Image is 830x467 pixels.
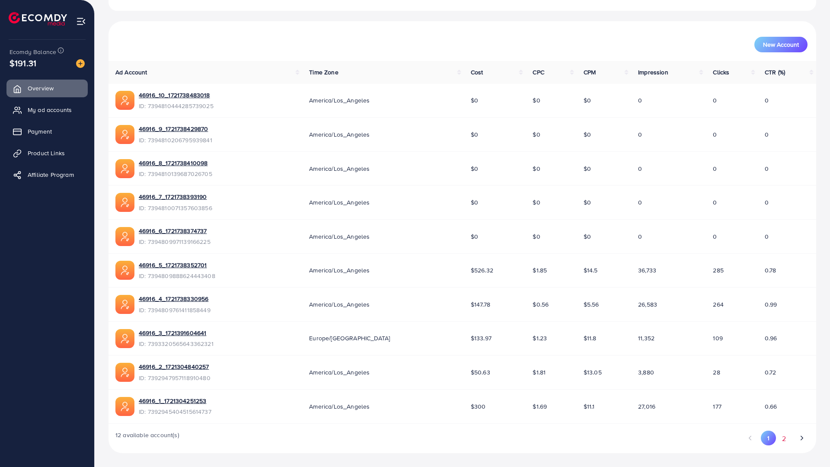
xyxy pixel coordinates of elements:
[533,266,547,275] span: $1.85
[471,368,490,377] span: $50.63
[533,300,549,309] span: $0.56
[115,91,134,110] img: ic-ads-acc.e4c84228.svg
[76,16,86,26] img: menu
[638,68,668,77] span: Impression
[139,272,215,280] span: ID: 7394809888624443408
[533,232,540,241] span: $0
[115,329,134,348] img: ic-ads-acc.e4c84228.svg
[765,368,776,377] span: 0.72
[139,125,208,133] a: 46916_9_1721738429870
[115,363,134,382] img: ic-ads-acc.e4c84228.svg
[638,198,642,207] span: 0
[584,96,591,105] span: $0
[139,339,214,348] span: ID: 7393320565643362321
[115,431,179,447] span: 12 available account(s)
[139,329,206,337] a: 46916_3_1721391604641
[638,368,654,377] span: 3,880
[765,300,777,309] span: 0.99
[713,130,717,139] span: 0
[638,130,642,139] span: 0
[533,68,544,77] span: CPC
[139,374,211,382] span: ID: 7392947957118910480
[638,96,642,105] span: 0
[471,68,483,77] span: Cost
[309,164,370,173] span: America/Los_Angeles
[115,397,134,416] img: ic-ads-acc.e4c84228.svg
[139,261,207,269] a: 46916_5_1721738352701
[584,68,596,77] span: CPM
[713,232,717,241] span: 0
[765,96,769,105] span: 0
[309,130,370,139] span: America/Los_Angeles
[115,295,134,314] img: ic-ads-acc.e4c84228.svg
[115,227,134,246] img: ic-ads-acc.e4c84228.svg
[713,198,717,207] span: 0
[584,300,599,309] span: $5.56
[743,431,809,447] ul: Pagination
[10,48,56,56] span: Ecomdy Balance
[471,164,478,173] span: $0
[584,266,598,275] span: $14.5
[765,198,769,207] span: 0
[139,362,209,371] a: 46916_2_1721304840257
[765,334,777,342] span: 0.96
[765,68,785,77] span: CTR (%)
[28,149,65,157] span: Product Links
[139,407,211,416] span: ID: 7392945404515614737
[713,402,721,411] span: 177
[761,431,776,445] button: Go to page 1
[533,334,547,342] span: $1.23
[28,84,54,93] span: Overview
[713,68,729,77] span: Clicks
[115,125,134,144] img: ic-ads-acc.e4c84228.svg
[713,266,723,275] span: 285
[9,12,67,26] img: logo
[309,334,390,342] span: Europe/[GEOGRAPHIC_DATA]
[471,402,486,411] span: $300
[309,232,370,241] span: America/Los_Angeles
[139,170,212,178] span: ID: 7394810139687026705
[776,431,792,447] button: Go to page 2
[533,96,540,105] span: $0
[139,294,208,303] a: 46916_4_1721738330956
[309,266,370,275] span: America/Los_Angeles
[309,198,370,207] span: America/Los_Angeles
[471,300,490,309] span: $147.78
[794,431,809,445] button: Go to next page
[139,159,207,167] a: 46916_8_1721738410098
[115,68,147,77] span: Ad Account
[76,59,85,68] img: image
[6,166,88,183] a: Affiliate Program
[713,368,720,377] span: 28
[471,198,478,207] span: $0
[10,57,36,69] span: $191.31
[754,37,808,52] button: New Account
[139,204,212,212] span: ID: 7394810071357603856
[638,334,654,342] span: 11,352
[471,232,478,241] span: $0
[638,300,657,309] span: 26,583
[309,368,370,377] span: America/Los_Angeles
[765,164,769,173] span: 0
[471,334,492,342] span: $133.97
[6,144,88,162] a: Product Links
[139,227,207,235] a: 46916_6_1721738374737
[533,164,540,173] span: $0
[28,106,72,114] span: My ad accounts
[139,136,212,144] span: ID: 7394810206795939841
[584,164,591,173] span: $0
[533,402,547,411] span: $1.69
[584,232,591,241] span: $0
[115,193,134,212] img: ic-ads-acc.e4c84228.svg
[309,96,370,105] span: America/Los_Angeles
[584,402,595,411] span: $11.1
[533,198,540,207] span: $0
[471,266,493,275] span: $526.32
[638,402,655,411] span: 27,016
[6,123,88,140] a: Payment
[713,164,717,173] span: 0
[713,334,722,342] span: 109
[6,101,88,118] a: My ad accounts
[584,198,591,207] span: $0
